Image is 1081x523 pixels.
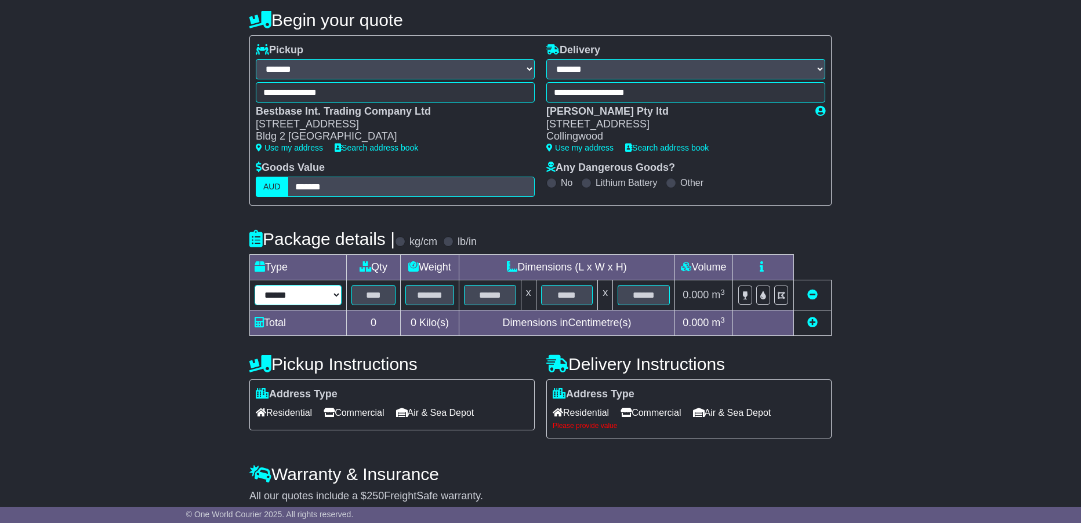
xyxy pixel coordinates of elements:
td: Total [250,310,347,336]
span: © One World Courier 2025. All rights reserved. [186,510,354,519]
h4: Begin your quote [249,10,832,30]
label: Address Type [256,388,338,401]
td: Type [250,255,347,280]
h4: Warranty & Insurance [249,465,832,484]
div: [PERSON_NAME] Pty ltd [546,105,804,118]
label: No [561,177,572,188]
td: Dimensions (L x W x H) [459,255,674,280]
td: Qty [347,255,401,280]
span: 250 [367,490,384,502]
a: Search address book [625,143,709,152]
sup: 3 [720,316,725,324]
label: Pickup [256,44,303,57]
a: Use my address [256,143,323,152]
h4: Pickup Instructions [249,354,535,374]
a: Add new item [807,317,818,328]
div: Collingwood [546,130,804,143]
div: Bldg 2 [GEOGRAPHIC_DATA] [256,130,523,143]
td: Volume [674,255,732,280]
label: Delivery [546,44,600,57]
label: Lithium Battery [596,177,658,188]
sup: 3 [720,288,725,297]
h4: Delivery Instructions [546,354,832,374]
div: Please provide value [553,422,825,430]
td: x [521,280,536,310]
td: Kilo(s) [401,310,459,336]
label: Other [680,177,703,188]
td: x [598,280,613,310]
span: Commercial [324,404,384,422]
label: Goods Value [256,162,325,174]
div: All our quotes include a $ FreightSafe warranty. [249,490,832,503]
label: kg/cm [409,236,437,248]
span: Commercial [621,404,681,422]
span: 0.000 [683,289,709,301]
div: [STREET_ADDRESS] [546,118,804,131]
span: Air & Sea Depot [693,404,771,422]
div: Bestbase Int. Trading Company Ltd [256,105,523,118]
h4: Package details | [249,229,395,248]
a: Search address book [335,143,418,152]
a: Remove this item [807,289,818,301]
span: 0 [411,317,416,328]
label: Address Type [553,388,634,401]
span: m [712,289,725,301]
label: Any Dangerous Goods? [546,162,675,174]
td: Dimensions in Centimetre(s) [459,310,674,336]
td: 0 [347,310,401,336]
span: m [712,317,725,328]
span: Air & Sea Depot [396,404,474,422]
span: Residential [256,404,312,422]
span: 0.000 [683,317,709,328]
label: AUD [256,177,288,197]
label: lb/in [458,236,477,248]
a: Use my address [546,143,614,152]
div: [STREET_ADDRESS] [256,118,523,131]
td: Weight [401,255,459,280]
span: Residential [553,404,609,422]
